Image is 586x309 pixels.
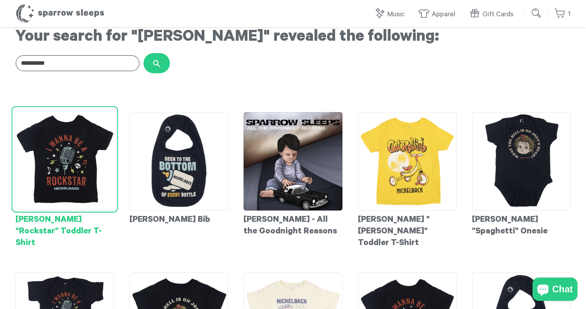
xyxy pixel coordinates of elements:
a: [PERSON_NAME] "Rockstar" Toddler T-Shirt [16,112,114,249]
h1: Your search for "[PERSON_NAME]" revealed the following: [16,28,570,48]
a: Gift Cards [469,6,517,23]
a: [PERSON_NAME] "[PERSON_NAME]" Toddler T-Shirt [358,112,456,249]
div: [PERSON_NAME] "Spaghetti" Onesie [472,211,570,238]
a: Apparel [418,6,459,23]
div: [PERSON_NAME] "Rockstar" Toddler T-Shirt [16,211,114,249]
a: [PERSON_NAME] "Spaghetti" Onesie [472,112,570,238]
h1: Sparrow Sleeps [16,4,105,23]
img: Nickelback-RockstarToddlerT-shirt_grande.jpg [14,108,116,211]
a: [PERSON_NAME] Bib [130,112,228,226]
a: [PERSON_NAME] - All the Goodnight Reasons [244,112,342,238]
img: Nickelback-JoeysHeadonesie_grande.jpg [472,112,570,211]
div: [PERSON_NAME] - All the Goodnight Reasons [244,211,342,238]
a: 1 [554,6,570,22]
div: [PERSON_NAME] Bib [130,211,228,226]
img: NickelbackBib_grande.jpg [130,112,228,211]
inbox-online-store-chat: Shopify online store chat [530,278,580,303]
div: [PERSON_NAME] "[PERSON_NAME]" Toddler T-Shirt [358,211,456,249]
input: Submit [529,5,545,21]
img: Nickelback-AllTheGoodnightReasons-Cover_1_grande.png [244,112,342,211]
a: Music [374,6,408,23]
img: Nickelback-GetRollinToddlerT-shirt_grande.jpg [358,112,456,211]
